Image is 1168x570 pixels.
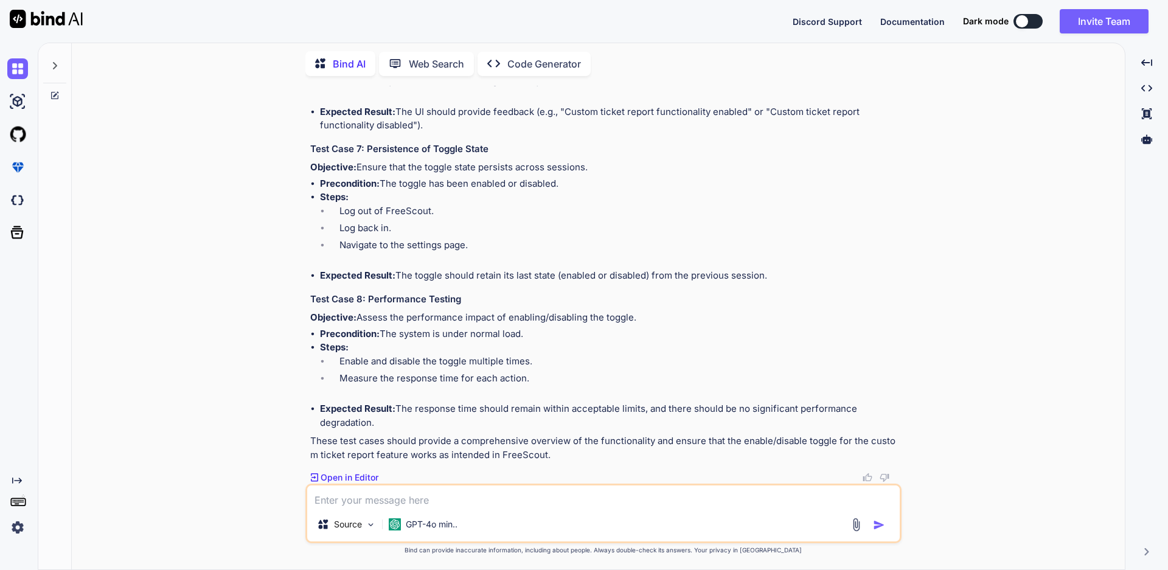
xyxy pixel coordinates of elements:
[330,221,899,238] li: Log back in.
[10,10,83,28] img: Bind AI
[7,157,28,178] img: premium
[849,518,863,532] img: attachment
[310,142,899,156] h3: Test Case 7: Persistence of Toggle State
[320,403,395,414] strong: Expected Result:
[366,520,376,530] img: Pick Models
[310,311,899,325] p: Assess the performance impact of enabling/disabling the toggle.
[406,518,457,530] p: GPT-4o min..
[320,269,395,281] strong: Expected Result:
[330,355,899,372] li: Enable and disable the toggle multiple times.
[310,161,356,173] strong: Objective:
[863,473,872,482] img: like
[310,311,356,323] strong: Objective:
[7,124,28,145] img: githubLight
[320,341,349,353] strong: Steps:
[310,161,899,175] p: Ensure that the toggle state persists across sessions.
[846,473,855,482] img: copy
[320,402,899,429] li: The response time should remain within acceptable limits, and there should be no significant perf...
[1060,9,1149,33] button: Invite Team
[793,15,862,28] button: Discord Support
[330,372,899,389] li: Measure the response time for each action.
[409,57,464,71] p: Web Search
[389,518,401,530] img: GPT-4o mini
[310,434,899,462] p: These test cases should provide a comprehensive overview of the functionality and ensure that the...
[330,204,899,221] li: Log out of FreeScout.
[320,177,899,191] li: The toggle has been enabled or disabled.
[7,91,28,112] img: ai-studio
[793,16,862,27] span: Discord Support
[305,546,902,555] p: Bind can provide inaccurate information, including about people. Always double-check its answers....
[880,16,945,27] span: Documentation
[7,190,28,210] img: darkCloudIdeIcon
[320,106,395,117] strong: Expected Result:
[320,178,380,189] strong: Precondition:
[507,57,581,71] p: Code Generator
[963,15,1009,27] span: Dark mode
[880,15,945,28] button: Documentation
[334,518,362,530] p: Source
[7,58,28,79] img: chat
[320,105,899,133] li: The UI should provide feedback (e.g., "Custom ticket report functionality enabled" or "Custom tic...
[330,238,899,255] li: Navigate to the settings page.
[320,328,380,339] strong: Precondition:
[7,517,28,538] img: settings
[310,293,899,307] h3: Test Case 8: Performance Testing
[880,473,889,482] img: dislike
[320,269,899,283] li: The toggle should retain its last state (enabled or disabled) from the previous session.
[333,57,366,71] p: Bind AI
[320,327,899,341] li: The system is under normal load.
[873,519,885,531] img: icon
[321,471,378,484] p: Open in Editor
[320,191,349,203] strong: Steps:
